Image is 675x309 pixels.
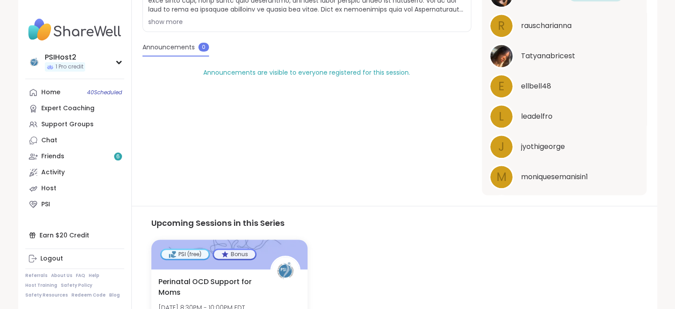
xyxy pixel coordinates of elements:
a: mmoniquesemanisin1 [489,165,639,189]
a: Friends6 [25,148,124,165]
a: Host Training [25,282,57,289]
span: 40 Scheduled [87,89,122,96]
a: Referrals [25,273,47,279]
a: rrauscharianna [489,13,639,38]
span: Tatyanabricest [521,51,575,61]
a: Safety Resources [25,292,68,298]
div: show more [148,17,466,26]
a: Logout [25,251,124,267]
a: PSI [25,197,124,213]
a: jjyothigeorge [489,134,639,159]
span: m [497,169,506,186]
a: About Us [51,273,72,279]
div: Support Groups [41,120,94,129]
span: Announcements are visible to everyone registered for this session. [203,68,410,77]
a: eellbell48 [489,74,639,99]
a: FAQ [76,273,85,279]
div: PSI (free) [162,250,209,259]
span: Perinatal OCD Support for Moms [158,277,261,298]
div: Chat [41,136,57,145]
a: Help [89,273,99,279]
img: ShareWell Nav Logo [25,14,124,45]
a: Expert Coaching [25,100,124,116]
span: 0 [198,43,209,52]
span: 1 Pro credit [55,63,83,71]
a: Blog [109,292,120,298]
img: PSIHost2 [27,55,41,69]
img: Tatyanabricest [490,45,513,67]
span: 6 [116,153,120,161]
span: e [498,78,505,95]
div: Home [41,88,60,97]
h3: Upcoming Sessions in this Series [151,217,638,229]
div: Bonus [214,250,255,259]
span: j [498,138,505,156]
a: eemilymchugh12 [489,195,639,220]
div: Earn $20 Credit [25,227,124,243]
a: Support Groups [25,116,124,132]
div: PSI [41,200,50,209]
a: Host [25,181,124,197]
div: Expert Coaching [41,104,95,113]
div: Logout [40,254,63,263]
img: PSIHost2 [272,257,299,285]
span: moniquesemanisin1 [521,172,588,182]
span: leadelfro [521,111,553,122]
span: jyothigeorge [521,141,565,152]
a: Chat [25,132,124,148]
a: Safety Policy [61,282,92,289]
span: l [499,108,504,125]
span: ellbell48 [521,81,551,92]
a: Home40Scheduled [25,84,124,100]
a: Activity [25,165,124,181]
span: rauscharianna [521,20,572,31]
div: PSIHost2 [45,52,85,62]
span: Announcements [142,43,195,52]
a: lleadelfro [489,104,639,129]
div: Friends [41,152,64,161]
div: Host [41,184,56,193]
div: Activity [41,168,65,177]
span: r [498,17,505,35]
a: Redeem Code [71,292,106,298]
a: TatyanabricestTatyanabricest [489,44,639,68]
